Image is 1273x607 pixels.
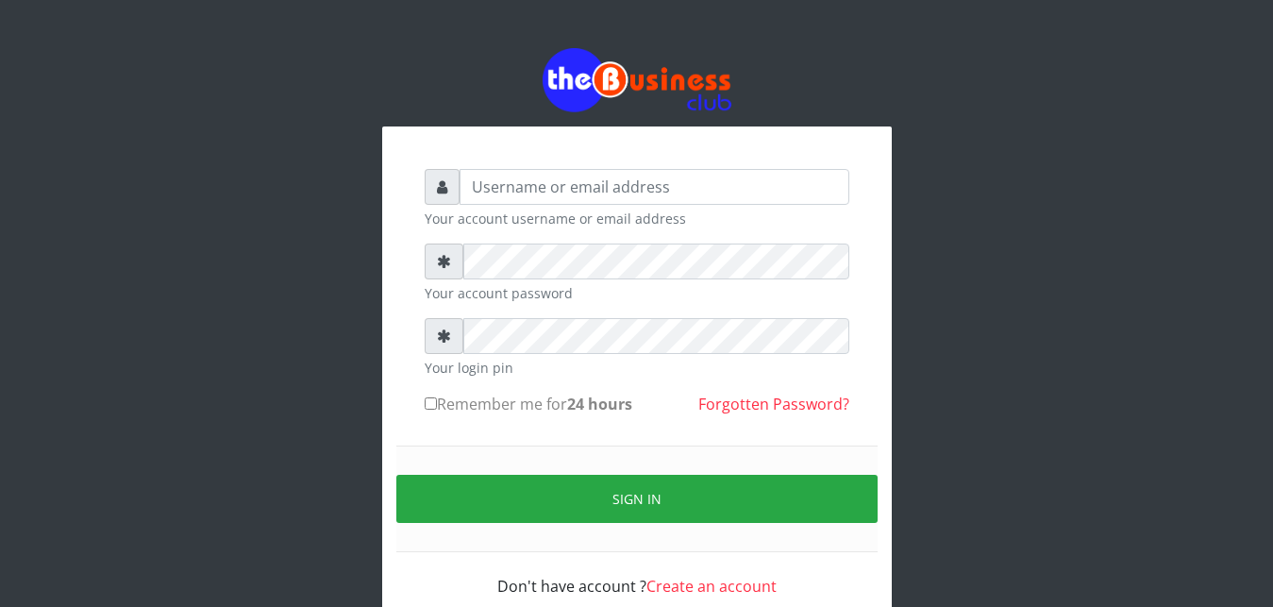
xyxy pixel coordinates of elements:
[425,283,849,303] small: Your account password
[460,169,849,205] input: Username or email address
[646,576,777,597] a: Create an account
[425,393,632,415] label: Remember me for
[698,394,849,414] a: Forgotten Password?
[425,358,849,378] small: Your login pin
[567,394,632,414] b: 24 hours
[425,209,849,228] small: Your account username or email address
[396,475,878,523] button: Sign in
[425,397,437,410] input: Remember me for24 hours
[425,552,849,598] div: Don't have account ?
